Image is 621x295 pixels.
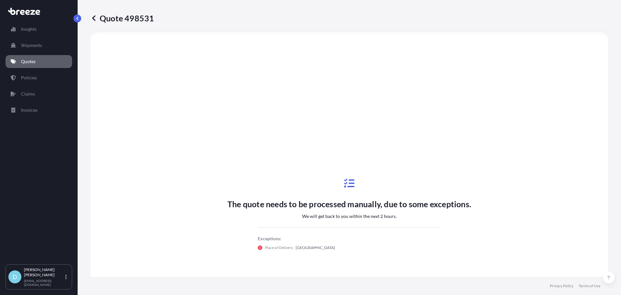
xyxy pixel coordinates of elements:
a: Policies [5,71,72,84]
p: The quote needs to be processed manually, due to some exceptions. [227,199,471,209]
a: Insights [5,23,72,36]
p: [EMAIL_ADDRESS][DOMAIN_NAME] [24,279,64,287]
p: Invoices [21,107,38,113]
p: Quote 498531 [91,13,154,23]
a: Invoices [5,104,72,117]
a: Privacy Policy [550,283,573,289]
p: We will get back to you within the next 2 hours. [302,213,397,220]
p: Shipments [21,42,42,49]
a: Terms of Use [579,283,600,289]
p: Quotes [21,58,36,65]
p: Policies [21,74,37,81]
p: [GEOGRAPHIC_DATA] [296,244,335,251]
a: Quotes [5,55,72,68]
a: Shipments [5,39,72,52]
p: Insights [21,26,37,32]
span: D [13,274,17,280]
p: Exceptions: [258,235,441,242]
p: Claims [21,91,35,97]
a: Claims [5,87,72,100]
p: Place of Delivery [265,244,293,251]
p: [PERSON_NAME] [PERSON_NAME] [24,267,64,278]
